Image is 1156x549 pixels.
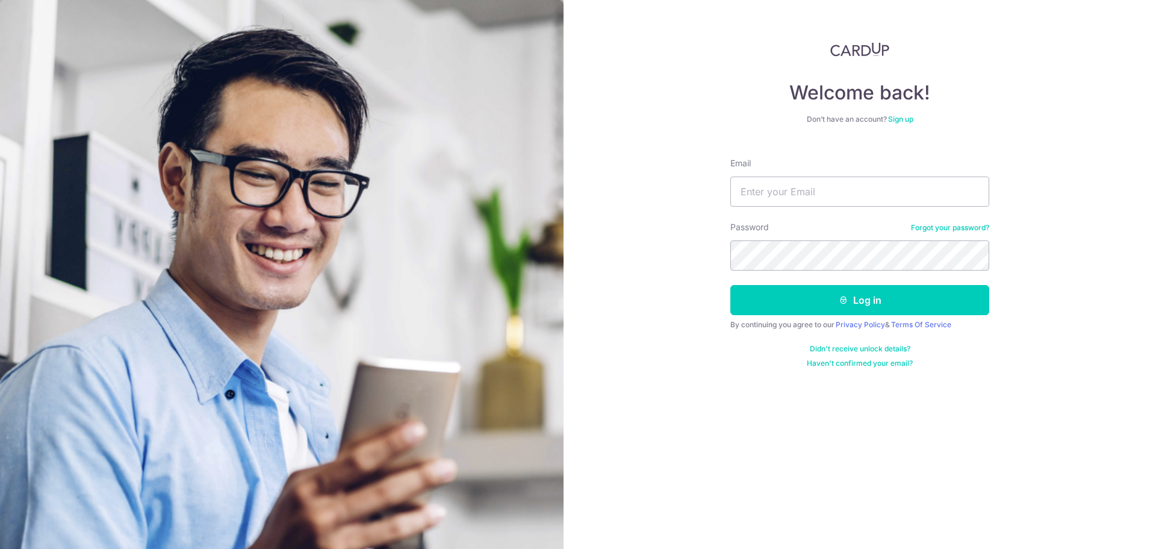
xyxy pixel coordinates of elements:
[730,285,989,315] button: Log in
[891,320,951,329] a: Terms Of Service
[730,177,989,207] input: Enter your Email
[810,344,910,354] a: Didn't receive unlock details?
[836,320,885,329] a: Privacy Policy
[830,42,889,57] img: CardUp Logo
[888,115,913,124] a: Sign up
[730,157,751,169] label: Email
[807,359,913,368] a: Haven't confirmed your email?
[730,221,769,233] label: Password
[730,320,989,330] div: By continuing you agree to our &
[911,223,989,233] a: Forgot your password?
[730,115,989,124] div: Don’t have an account?
[730,81,989,105] h4: Welcome back!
